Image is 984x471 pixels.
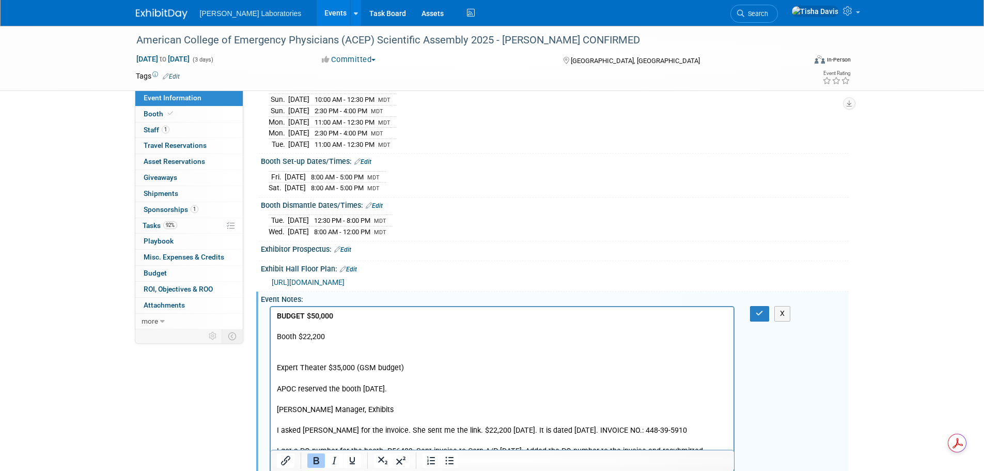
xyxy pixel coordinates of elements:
[144,205,198,214] span: Sponsorships
[374,229,386,236] span: MDT
[168,111,173,116] i: Booth reservation complete
[277,453,294,468] button: Insert/edit link
[135,298,243,313] a: Attachments
[288,215,309,226] td: [DATE]
[571,57,700,65] span: [GEOGRAPHIC_DATA], [GEOGRAPHIC_DATA]
[269,183,285,193] td: Sat.
[745,54,851,69] div: Event Format
[6,5,63,13] b: BUDGET $50,000
[285,183,306,193] td: [DATE]
[135,154,243,170] a: Asset Reservations
[269,215,288,226] td: Tue.
[144,269,167,277] span: Budget
[288,94,309,105] td: [DATE]
[163,221,177,229] span: 92%
[318,54,380,65] button: Committed
[815,55,825,64] img: Format-Inperson.png
[315,107,367,115] span: 2:30 PM - 4:00 PM
[162,126,169,133] span: 1
[144,141,207,149] span: Travel Reservations
[163,73,180,80] a: Edit
[285,171,306,183] td: [DATE]
[261,292,849,305] div: Event Notes:
[288,226,309,237] td: [DATE]
[311,184,364,192] span: 8:00 AM - 5:00 PM
[826,56,851,64] div: In-Person
[744,10,768,18] span: Search
[343,453,361,468] button: Underline
[144,94,201,102] span: Event Information
[378,97,391,103] span: MDT
[144,126,169,134] span: Staff
[288,105,309,117] td: [DATE]
[200,9,302,18] span: [PERSON_NAME] Laboratories
[136,71,180,81] td: Tags
[135,107,243,122] a: Booth
[135,186,243,202] a: Shipments
[269,139,288,149] td: Tue.
[272,278,345,286] span: [URL][DOMAIN_NAME]
[261,241,849,255] div: Exhibitor Prospectus:
[144,110,175,118] span: Booth
[269,116,288,128] td: Mon.
[269,226,288,237] td: Wed.
[730,5,778,23] a: Search
[144,189,178,197] span: Shipments
[192,56,213,63] span: (3 days)
[136,54,190,64] span: [DATE] [DATE]
[133,31,790,50] div: American College of Emergency Physicians (ACEP) Scientific Assembly 2025 - [PERSON_NAME] CONFIRMED
[315,129,367,137] span: 2:30 PM - 4:00 PM
[135,250,243,265] a: Misc. Expenses & Credits
[288,116,309,128] td: [DATE]
[269,171,285,183] td: Fri.
[144,237,174,245] span: Playbook
[143,221,177,230] span: Tasks
[80,254,169,263] b: [DATE] 11:30am - 12:15pm
[374,453,392,468] button: Subscript
[269,128,288,139] td: Mon.
[135,138,243,154] a: Travel Reservations
[261,197,849,211] div: Booth Dismantle Dates/Times:
[135,202,243,218] a: Sponsorships1
[135,90,243,106] a: Event Information
[135,266,243,281] a: Budget
[367,185,380,192] span: MDT
[340,266,357,273] a: Edit
[371,108,383,115] span: MDT
[135,123,243,138] a: Staff1
[354,158,371,165] a: Edit
[311,173,364,181] span: 8:00 AM - 5:00 PM
[288,139,309,149] td: [DATE]
[307,453,325,468] button: Bold
[158,55,168,63] span: to
[222,329,243,343] td: Toggle Event Tabs
[423,453,440,468] button: Numbered list
[261,154,849,167] div: Booth Set-up Dates/Times:
[135,282,243,297] a: ROI, Objectives & ROO
[144,301,185,309] span: Attachments
[269,105,288,117] td: Sun.
[191,205,198,213] span: 1
[325,453,343,468] button: Italic
[135,218,243,234] a: Tasks92%
[269,94,288,105] td: Sun.
[774,306,791,321] button: X
[315,96,374,103] span: 10:00 AM - 12:30 PM
[378,142,391,148] span: MDT
[144,157,205,165] span: Asset Reservations
[315,141,374,148] span: 11:00 AM - 12:30 PM
[366,202,383,209] a: Edit
[334,246,351,253] a: Edit
[791,6,839,17] img: Tisha Davis
[135,234,243,249] a: Playbook
[371,130,383,137] span: MDT
[288,128,309,139] td: [DATE]
[378,119,391,126] span: MDT
[6,275,200,283] b: ACEP is hs-TnI per [PERSON_NAME] and [PERSON_NAME]
[315,118,374,126] span: 11:00 AM - 12:30 PM
[374,218,386,224] span: MDT
[135,314,243,329] a: more
[441,453,458,468] button: Bullet list
[261,261,849,275] div: Exhibit Hall Floor Plan:
[144,285,213,293] span: ROI, Objectives & ROO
